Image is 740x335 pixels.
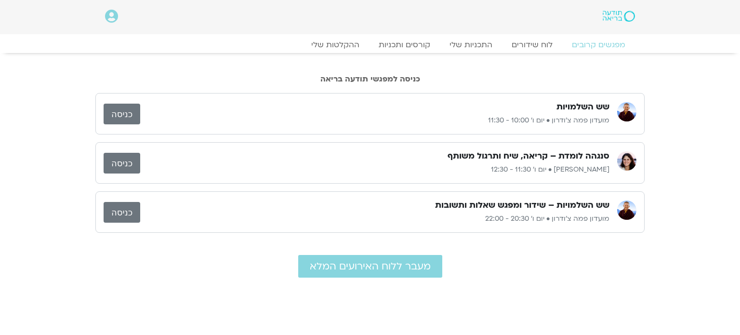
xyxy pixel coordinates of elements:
a: כניסה [104,202,140,223]
img: מועדון פמה צ'ודרון [617,201,636,220]
a: מעבר ללוח האירועים המלא [298,255,442,278]
a: כניסה [104,104,140,124]
p: מועדון פמה צ'ודרון • יום ו׳ 20:30 - 22:00 [140,213,609,225]
a: מפגשים קרובים [562,40,635,50]
h3: שש השלמויות [556,101,609,113]
img: מועדון פמה צ'ודרון [617,102,636,121]
a: כניסה [104,153,140,174]
h2: כניסה למפגשי תודעה בריאה [95,75,645,83]
a: קורסים ותכניות [369,40,440,50]
p: [PERSON_NAME] • יום ו׳ 11:30 - 12:30 [140,164,609,175]
h3: שש השלמויות – שידור ומפגש שאלות ותשובות [435,200,609,211]
span: מעבר ללוח האירועים המלא [310,261,431,272]
a: ההקלטות שלי [302,40,369,50]
h3: סנגהה לומדת – קריאה, שיח ותרגול משותף [448,150,609,162]
a: התכניות שלי [440,40,502,50]
p: מועדון פמה צ'ודרון • יום ו׳ 10:00 - 11:30 [140,115,609,126]
a: לוח שידורים [502,40,562,50]
img: מיכל גורל [617,151,636,171]
nav: Menu [105,40,635,50]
